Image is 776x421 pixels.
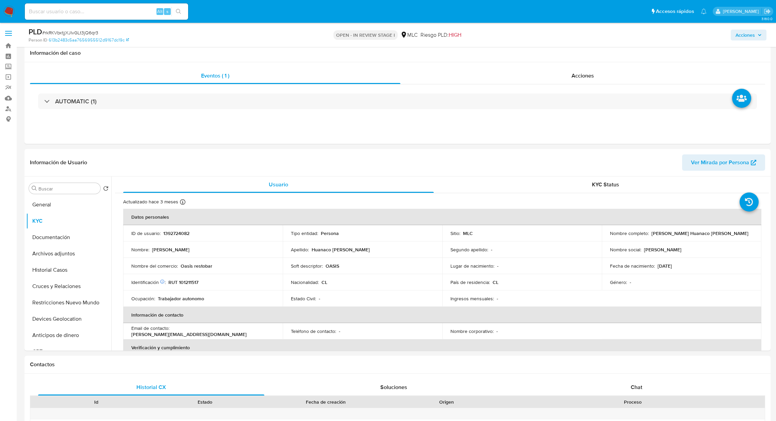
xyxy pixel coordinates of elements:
[152,247,189,253] p: [PERSON_NAME]
[339,328,340,334] p: -
[131,296,155,302] p: Ocupación :
[691,154,749,171] span: Ver Mirada por Persona
[291,296,316,302] p: Estado Civil :
[25,7,188,16] input: Buscar usuario o caso...
[658,263,672,269] p: [DATE]
[29,26,42,37] b: PLD
[450,279,490,285] p: País de residencia :
[157,8,163,15] span: Alt
[497,296,498,302] p: -
[155,399,254,405] div: Estado
[131,279,166,285] p: Identificación :
[26,229,111,246] button: Documentación
[171,7,185,16] button: search-icon
[291,247,309,253] p: Apellido :
[131,325,169,331] p: Email de contacto :
[47,399,146,405] div: Id
[30,361,765,368] h1: Contactos
[450,296,494,302] p: Ingresos mensuales :
[493,279,498,285] p: CL
[201,72,229,80] span: Eventos ( 1 )
[291,230,318,236] p: Tipo entidad :
[610,263,655,269] p: Fecha de nacimiento :
[736,30,755,40] span: Acciones
[131,263,178,269] p: Nombre del comercio :
[644,247,681,253] p: [PERSON_NAME]
[32,186,37,191] button: Buscar
[131,230,161,236] p: ID de usuario :
[321,230,339,236] p: Persona
[166,8,168,15] span: s
[38,94,757,109] div: AUTOMATIC (1)
[131,331,247,337] p: [PERSON_NAME][EMAIL_ADDRESS][DOMAIN_NAME]
[380,383,407,391] span: Soluciones
[168,279,198,285] p: RUT 101211517
[651,230,748,236] p: [PERSON_NAME] Huanaco [PERSON_NAME]
[610,247,641,253] p: Nombre social :
[610,279,627,285] p: Género :
[701,9,707,14] a: Notificaciones
[131,247,149,253] p: Nombre :
[26,213,111,229] button: KYC
[491,247,492,253] p: -
[723,8,761,15] p: agustina.godoy@mercadolibre.com
[55,98,97,105] h3: AUTOMATIC (1)
[123,339,761,356] th: Verificación y cumplimiento
[136,383,166,391] span: Historial CX
[450,247,488,253] p: Segundo apellido :
[397,399,496,405] div: Origen
[26,327,111,343] button: Anticipos de dinero
[26,278,111,294] button: Cruces y Relaciones
[291,263,323,269] p: Soft descriptor :
[319,296,320,302] p: -
[123,307,761,323] th: Información de contacto
[731,30,766,40] button: Acciones
[181,263,212,269] p: Oasis restobar
[42,29,98,36] span: # rkRKVbxtjjXJIvGLt3jQ6qr3
[312,247,370,253] p: Huanaco [PERSON_NAME]
[505,399,760,405] div: Proceso
[450,230,460,236] p: Sitio :
[333,30,398,40] p: OPEN - IN REVIEW STAGE I
[158,296,204,302] p: Trabajador autonomo
[291,328,336,334] p: Teléfono de contacto :
[26,311,111,327] button: Devices Geolocation
[123,199,178,205] p: Actualizado hace 3 meses
[26,246,111,262] button: Archivos adjuntos
[103,186,109,193] button: Volver al orden por defecto
[610,230,649,236] p: Nombre completo :
[631,383,642,391] span: Chat
[450,263,494,269] p: Lugar de nacimiento :
[321,279,327,285] p: CL
[496,328,498,334] p: -
[497,263,498,269] p: -
[30,50,765,56] h1: Información del caso
[420,31,461,39] span: Riesgo PLD:
[163,230,189,236] p: 1392724082
[326,263,339,269] p: OASIS
[38,186,98,192] input: Buscar
[26,343,111,360] button: CBT
[449,31,461,39] span: HIGH
[264,399,387,405] div: Fecha de creación
[572,72,594,80] span: Acciones
[450,328,494,334] p: Nombre corporativo :
[26,294,111,311] button: Restricciones Nuevo Mundo
[764,8,771,15] a: Salir
[26,197,111,213] button: General
[291,279,319,285] p: Nacionalidad :
[49,37,129,43] a: 613b2483c5aa7656955512d9167dc19c
[592,181,619,188] span: KYC Status
[30,159,87,166] h1: Información de Usuario
[463,230,473,236] p: MLC
[123,209,761,225] th: Datos personales
[656,8,694,15] span: Accesos rápidos
[26,262,111,278] button: Historial Casos
[400,31,418,39] div: MLC
[29,37,47,43] b: Person ID
[269,181,288,188] span: Usuario
[682,154,765,171] button: Ver Mirada por Persona
[630,279,631,285] p: -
